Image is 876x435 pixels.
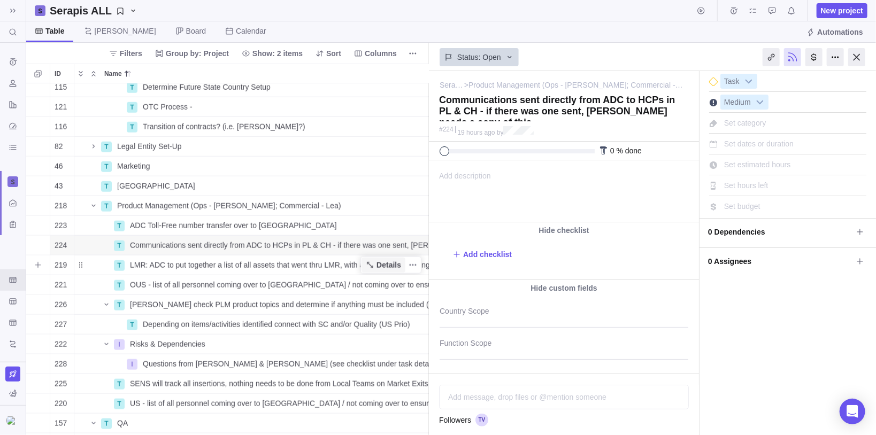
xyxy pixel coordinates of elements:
a: Product Management (Ops - [PERSON_NAME]; Commercial - Lea) [468,80,685,90]
span: Approval requests [765,3,780,18]
div: ID [50,414,74,433]
span: Set dates or duration [724,139,794,148]
div: Name [74,335,433,354]
div: 121 [50,97,74,116]
span: Set hours left [724,181,769,190]
span: OUS - list of all personnel coming over to [GEOGRAPHIC_DATA] / not coming over to ensure correct ... [130,279,432,290]
div: T [101,181,112,192]
span: 224 [55,240,67,251]
span: Show: 2 items [252,48,303,59]
span: 218 [55,200,67,211]
div: Questions from Paul & Lea (see checklist under task details) [139,354,432,374]
span: Details [362,258,405,273]
div: T [127,102,137,113]
span: Start timer [694,3,709,18]
div: 228 [50,354,74,374]
div: ID [50,374,74,394]
span: Sort [311,46,345,61]
span: LMR: ADC to put together a list of all assets that went thru LMR, with a ZIP folder including all... [130,260,432,270]
div: Name [74,394,433,414]
div: Risks & Dependencies [126,335,432,354]
span: 226 [55,299,67,310]
div: 218 [50,196,74,215]
a: My assignments [746,8,760,17]
div: I [127,359,137,370]
div: OUS - list of all personnel coming over to SENS / not coming over to ensure correct access to Apps [126,275,432,294]
div: Name [74,255,433,275]
div: ID [50,64,74,83]
span: Communications sent directly from ADC to HCPs in PL & CH - if there was one sent, [PERSON_NAME] n... [130,240,432,251]
span: Add checklist [463,249,512,260]
div: US - list of all personnel coming over to SENS / not coming over to ensure correct access to Apps [126,394,432,413]
span: Add sub-activity [30,258,45,273]
span: Group by: Project [151,46,233,61]
span: Set estimated hours [724,160,791,169]
a: Serapis [440,80,464,90]
div: T [114,240,125,251]
span: 115 [55,82,67,92]
span: Transition of contracts? (i.e. [PERSON_NAME]?) [143,121,305,132]
div: Open Intercom Messenger [840,399,865,424]
div: Name [74,414,433,433]
div: Name [74,236,433,255]
span: Marketing [117,161,150,172]
span: % done [616,146,641,155]
div: ID [50,157,74,176]
span: by [497,129,504,136]
a: Approval requests [765,8,780,17]
div: Name [74,137,433,157]
span: Status: Open [457,52,501,63]
div: T [101,161,112,172]
div: Name [100,64,432,83]
div: LMR: ADC to put together a list of all assets that went thru LMR, with a ZIP folder including all... [126,255,432,275]
span: Automations [817,27,863,37]
div: ID [50,255,74,275]
span: [GEOGRAPHIC_DATA] [117,181,195,191]
div: Legal Entity Set-Up [113,137,432,156]
div: ID [50,137,74,157]
div: Transition of contracts? (i.e. Chiapparoli?) [139,117,432,136]
div: Task [720,74,757,89]
div: 43 [50,176,74,196]
div: 219 [50,255,74,275]
div: Name [74,77,433,97]
div: T [101,418,112,429]
div: ADC Toll-Free number transfer over to SENS [126,216,432,235]
div: T [114,399,125,409]
span: More actions [405,258,420,273]
div: Marketing [113,157,432,176]
div: ID [50,394,74,414]
div: 221 [50,275,74,294]
img: Show [6,416,19,425]
div: Unfollow [784,48,801,66]
div: T [114,280,125,291]
span: Details [376,260,401,270]
div: T [127,320,137,330]
span: Automations [802,25,867,40]
div: 157 [50,414,74,433]
div: ID [50,335,74,354]
div: Name [74,176,433,196]
div: ID [50,117,74,137]
div: ID [50,97,74,117]
span: 222 [55,339,67,349]
div: T [114,260,125,271]
div: Close [848,48,865,66]
span: 0 [610,146,614,155]
div: 116 [50,117,74,136]
span: Add checklist [452,247,512,262]
div: T [114,379,125,390]
div: QA [113,414,432,433]
div: Product Management (Ops - Paul; Commercial - Lea) [113,196,432,215]
div: T [127,82,137,93]
div: Tudor Vlas [6,414,19,427]
div: Name [74,315,433,335]
span: 0 Assignees [708,252,852,270]
span: [PERSON_NAME] check PLM product topics and determine if anything must be included (cross check ag... [130,299,432,310]
div: T [101,201,112,212]
span: Followers [439,415,471,425]
span: Medium [721,95,754,110]
div: Hide custom fields [429,280,699,296]
span: > [464,80,468,91]
span: Board [186,26,206,36]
